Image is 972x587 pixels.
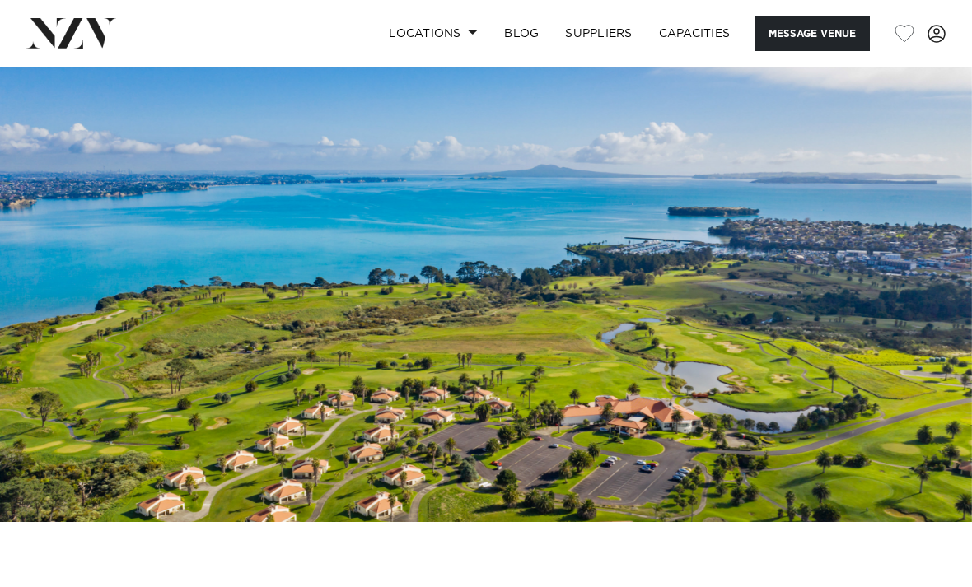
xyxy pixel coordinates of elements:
button: Message Venue [755,16,870,51]
a: SUPPLIERS [552,16,645,51]
img: nzv-logo.png [26,18,116,48]
a: BLOG [491,16,552,51]
a: Capacities [646,16,744,51]
a: Locations [376,16,491,51]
